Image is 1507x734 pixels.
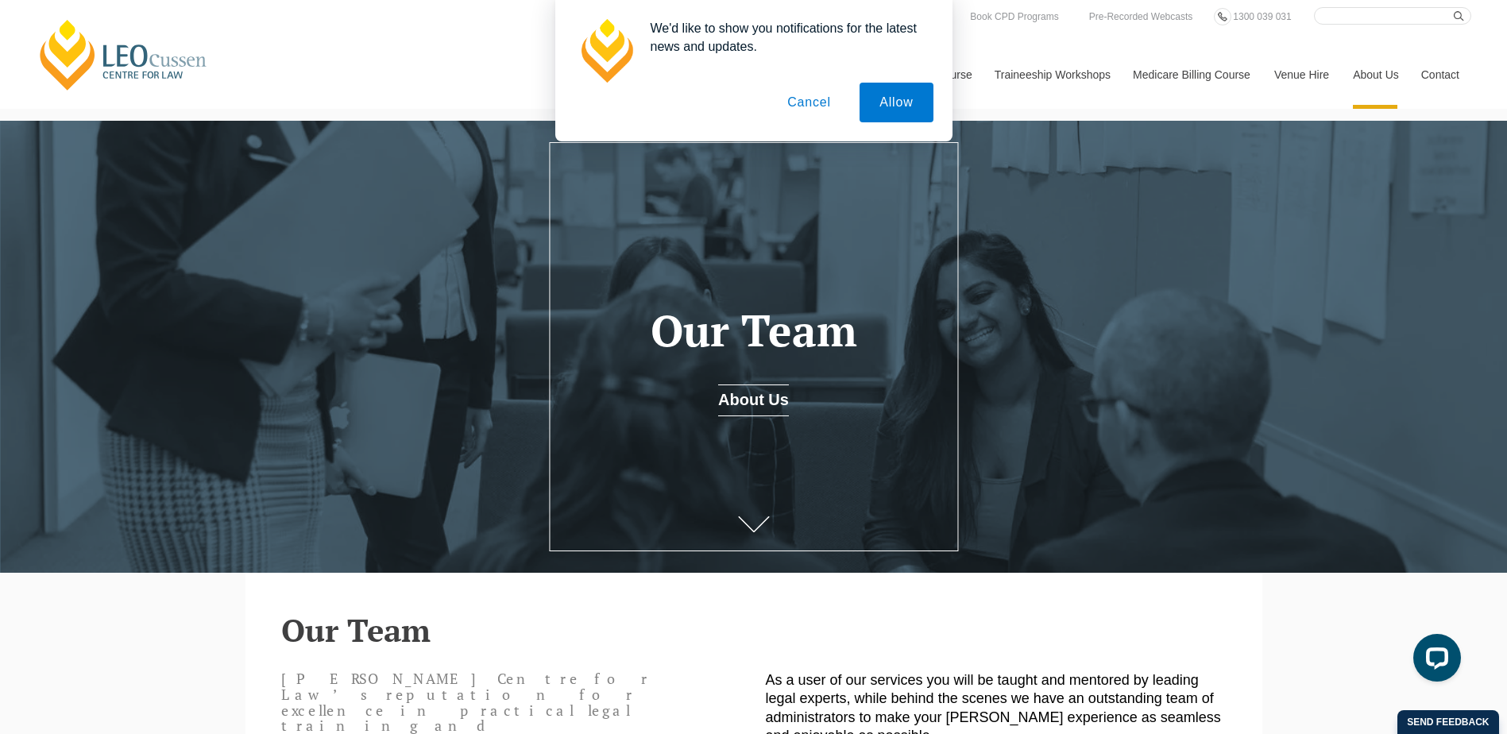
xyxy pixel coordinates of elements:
[573,307,934,355] h1: Our Team
[767,83,851,122] button: Cancel
[860,83,933,122] button: Allow
[638,19,933,56] div: We'd like to show you notifications for the latest news and updates.
[718,384,789,416] a: About Us
[281,612,1227,647] h2: Our Team
[574,19,638,83] img: notification icon
[1401,628,1467,694] iframe: LiveChat chat widget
